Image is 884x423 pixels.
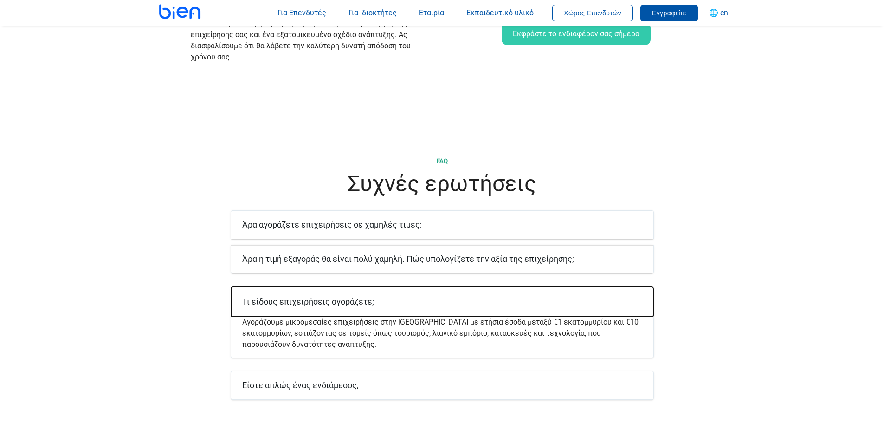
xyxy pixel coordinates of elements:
[242,220,422,229] font: Άρα αγοράζετε επιχειρήσεις σε χαμηλές τιμές;
[231,287,653,317] button: Τι είδους επιχειρήσεις αγοράζετε;
[242,297,374,306] font: Τι είδους επιχειρήσεις αγοράζετε;
[348,170,536,197] font: Συχνές ερωτήσεις
[564,9,621,17] span: Χώρος Επενδυτών
[640,5,698,21] button: Εγγραφείτε
[640,8,698,17] a: Εγγραφείτε
[513,29,639,38] font: Εκφράστε το ενδιαφέρον σας σήμερα
[437,157,448,164] font: FAQ
[552,8,633,17] a: Χώρος Επενδυτών
[552,5,633,21] button: Χώρος Επενδυτών
[231,371,653,399] button: Είστε απλώς ένας ενδιάμεσος;
[419,8,444,17] span: Εταιρία
[231,317,653,358] div: Αγοράζουμε μικρομεσαίες επιχειρήσεις στην [GEOGRAPHIC_DATA] με ετήσια έσοδα μεταξύ €1 εκατομμυρίο...
[652,9,686,17] span: Εγγραφείτε
[709,8,728,17] span: 🌐 en
[242,254,574,264] font: Άρα η τιμή εξαγοράς θα είναι πολύ χαμηλή. Πώς υπολογίζετε την αξία της επιχείρησης;
[191,9,435,63] div: Επικοινωνήστε μαζί μας σήμερα για μια δωρεάν αξιολόγηση της επιχείρησης σας και ένα εξατομικευμέν...
[231,211,653,239] button: Άρα αγοράζετε επιχειρήσεις σε χαμηλές τιμές;
[277,8,326,17] span: Για Επενδυτές
[466,8,534,17] span: Εκπαιδευτικό υλικό
[231,245,653,273] button: Άρα η τιμή εξαγοράς θα είναι πολύ χαμηλή. Πώς υπολογίζετε την αξία της επιχείρησης;
[348,8,397,17] span: Για Ιδιοκτήτες
[242,380,359,390] font: Είστε απλώς ένας ενδιάμεσος;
